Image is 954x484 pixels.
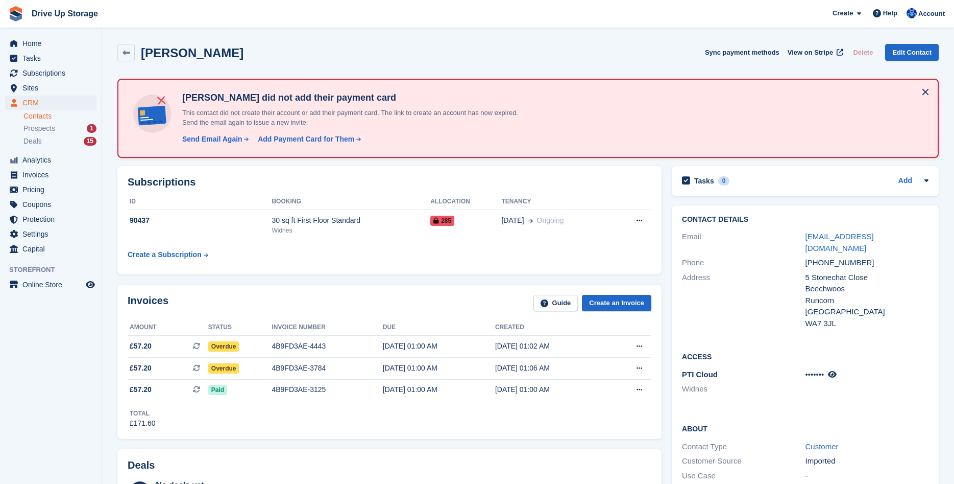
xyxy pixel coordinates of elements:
h2: About [682,423,928,433]
a: menu [5,182,96,197]
img: Widnes Team [907,8,917,18]
th: Amount [128,319,208,336]
div: Total [130,409,156,418]
th: Invoice number [272,319,382,336]
span: [DATE] [501,215,524,226]
a: Preview store [84,279,96,291]
span: Analytics [22,153,84,167]
div: Customer Source [682,455,805,467]
div: Create a Subscription [128,249,202,260]
div: [DATE] 01:00 AM [383,341,495,352]
h2: [PERSON_NAME] [141,46,243,60]
a: View on Stripe [784,44,845,61]
div: Imported [805,455,928,467]
a: menu [5,36,96,51]
div: 5 Stonechat Close [805,272,928,284]
a: menu [5,168,96,182]
span: Storefront [9,265,102,275]
span: Protection [22,212,84,226]
div: [DATE] 01:00 AM [383,384,495,395]
a: menu [5,66,96,80]
h2: Tasks [694,176,714,186]
div: WA7 3JL [805,318,928,330]
div: [DATE] 01:06 AM [495,363,607,374]
h2: Subscriptions [128,176,651,188]
div: [GEOGRAPHIC_DATA] [805,306,928,318]
th: Created [495,319,607,336]
div: Use Case [682,470,805,482]
div: Phone [682,257,805,269]
div: 4B9FD3AE-3125 [272,384,382,395]
a: Customer [805,442,839,451]
span: Ongoing [537,216,564,224]
span: Sites [22,81,84,95]
h2: Deals [128,459,155,471]
th: Due [383,319,495,336]
button: Sync payment methods [705,44,779,61]
div: Email [682,231,805,254]
th: ID [128,194,272,210]
span: Subscriptions [22,66,84,80]
a: menu [5,96,96,110]
span: Online Store [22,278,84,292]
div: 90437 [128,215,272,226]
a: menu [5,197,96,212]
span: £57.20 [130,384,152,395]
a: Add [898,175,912,187]
div: [DATE] 01:00 AM [383,363,495,374]
h4: [PERSON_NAME] did not add their payment card [178,92,535,104]
div: Add Payment Card for Them [258,134,354,145]
a: menu [5,212,96,226]
a: menu [5,242,96,256]
div: 0 [718,176,730,186]
span: Overdue [208,341,239,352]
div: 1 [87,124,96,133]
th: Allocation [430,194,501,210]
span: View on Stripe [788,48,833,58]
a: Drive Up Storage [28,5,102,22]
li: Widnes [682,383,805,395]
div: Contact Type [682,441,805,453]
a: menu [5,51,96,65]
span: Invoices [22,168,84,182]
button: Delete [849,44,877,61]
img: stora-icon-8386f47178a22dfd0bd8f6a31ec36ba5ce8667c1dd55bd0f319d3a0aa187defe.svg [8,6,23,21]
div: 15 [84,137,96,146]
div: Runcorn [805,295,928,307]
div: [PHONE_NUMBER] [805,257,928,269]
span: Account [918,9,945,19]
div: Beechwoos [805,283,928,295]
span: Coupons [22,197,84,212]
a: Prospects 1 [23,123,96,134]
span: £57.20 [130,363,152,374]
h2: Invoices [128,295,168,312]
span: Tasks [22,51,84,65]
div: Widnes [272,226,430,235]
a: menu [5,278,96,292]
a: Contacts [23,111,96,121]
span: Paid [208,385,227,395]
th: Tenancy [501,194,613,210]
span: Deals [23,136,42,146]
span: £57.20 [130,341,152,352]
div: [DATE] 01:02 AM [495,341,607,352]
span: Home [22,36,84,51]
div: Address [682,272,805,330]
span: 285 [430,216,454,226]
div: 4B9FD3AE-3784 [272,363,382,374]
span: Capital [22,242,84,256]
span: Help [883,8,897,18]
th: Status [208,319,272,336]
div: Send Email Again [182,134,242,145]
div: [DATE] 01:00 AM [495,384,607,395]
img: no-card-linked-e7822e413c904bf8b177c4d89f31251c4716f9871600ec3ca5bfc59e148c83f4.svg [131,92,174,135]
p: This contact did not create their account or add their payment card. The link to create an accoun... [178,108,535,128]
span: CRM [22,96,84,110]
span: ••••••• [805,370,824,379]
h2: Access [682,351,928,361]
span: Create [833,8,853,18]
a: menu [5,81,96,95]
h2: Contact Details [682,216,928,224]
a: Add Payment Card for Them [254,134,362,145]
a: Guide [533,295,578,312]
